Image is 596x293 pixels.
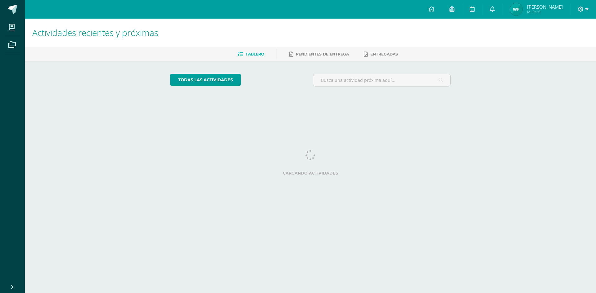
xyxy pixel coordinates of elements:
[296,52,349,56] span: Pendientes de entrega
[32,27,158,38] span: Actividades recientes y próximas
[364,49,398,59] a: Entregadas
[289,49,349,59] a: Pendientes de entrega
[370,52,398,56] span: Entregadas
[170,171,451,175] label: Cargando actividades
[238,49,264,59] a: Tablero
[527,9,563,15] span: Mi Perfil
[246,52,264,56] span: Tablero
[313,74,451,86] input: Busca una actividad próxima aquí...
[510,3,522,16] img: 83a63e5e881d2b3cd84822e0c7d080d2.png
[170,74,241,86] a: todas las Actividades
[527,4,563,10] span: [PERSON_NAME]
